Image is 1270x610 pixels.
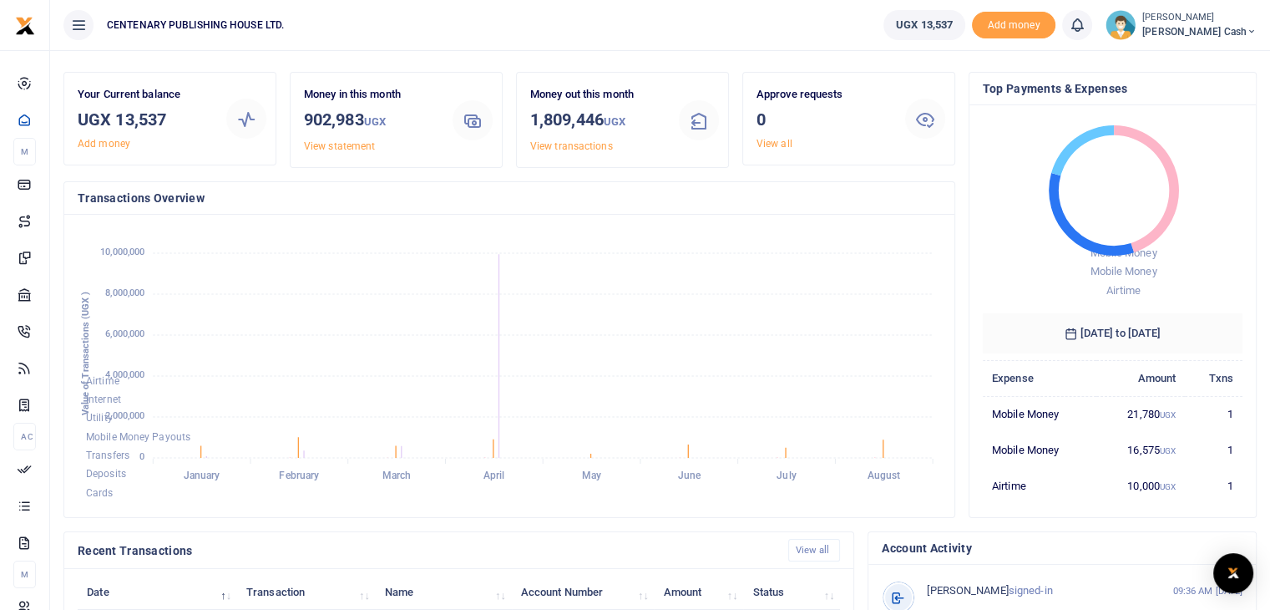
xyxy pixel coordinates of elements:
a: View all [756,138,792,150]
tspan: May [582,470,601,481]
h3: 0 [756,107,892,132]
h4: Account Activity [882,539,1242,557]
tspan: August [868,470,901,481]
a: Add money [972,18,1055,30]
td: 1 [1185,432,1242,468]
td: 21,780 [1096,397,1186,433]
th: Account Number: activate to sort column ascending [512,574,655,610]
h3: 902,983 [304,107,439,135]
h4: Recent Transactions [78,541,775,560]
span: Mobile Money [1090,247,1156,259]
tspan: 6,000,000 [105,328,144,339]
th: Txns [1185,361,1242,397]
text: Value of Transactions (UGX ) [80,292,91,416]
td: 1 [1185,397,1242,433]
th: Date: activate to sort column descending [78,574,237,610]
tspan: 8,000,000 [105,287,144,298]
tspan: June [677,470,701,481]
span: Internet [86,394,121,405]
td: 10,000 [1096,468,1186,503]
td: Mobile Money [983,432,1096,468]
small: [PERSON_NAME] [1142,11,1257,25]
p: Approve requests [756,86,892,104]
h4: Transactions Overview [78,189,941,207]
th: Transaction: activate to sort column ascending [237,574,376,610]
li: Ac [13,423,36,450]
p: Your Current balance [78,86,213,104]
tspan: 4,000,000 [105,369,144,380]
th: Expense [983,361,1096,397]
a: View statement [304,140,375,152]
span: UGX 13,537 [896,17,953,33]
img: profile-user [1106,10,1136,40]
span: [PERSON_NAME] Cash [1142,24,1257,39]
span: [PERSON_NAME] [927,584,1008,597]
td: Airtime [983,468,1096,503]
span: Airtime [1106,284,1141,297]
span: Cards [86,487,114,499]
a: View all [788,539,841,562]
tspan: 0 [139,451,144,462]
li: M [13,138,36,165]
tspan: 10,000,000 [100,247,144,257]
small: UGX [1160,482,1176,491]
li: Wallet ballance [877,10,972,40]
small: UGX [604,115,625,128]
li: Toup your wallet [972,12,1055,39]
span: CENTENARY PUBLISHING HOUSE LTD. [100,18,291,33]
small: 09:36 AM [DATE] [1172,584,1242,598]
tspan: January [184,470,220,481]
span: Airtime [86,375,119,387]
small: UGX [1160,446,1176,455]
small: UGX [364,115,386,128]
td: Mobile Money [983,397,1096,433]
a: UGX 13,537 [883,10,965,40]
td: 1 [1185,468,1242,503]
a: logo-small logo-large logo-large [15,18,35,31]
p: Money in this month [304,86,439,104]
th: Status: activate to sort column ascending [743,574,840,610]
div: Open Intercom Messenger [1213,553,1253,593]
tspan: 2,000,000 [105,410,144,421]
th: Name: activate to sort column ascending [376,574,512,610]
a: profile-user [PERSON_NAME] [PERSON_NAME] Cash [1106,10,1257,40]
h3: 1,809,446 [530,107,665,135]
h3: UGX 13,537 [78,107,213,132]
th: Amount: activate to sort column ascending [654,574,743,610]
span: Utility [86,413,113,424]
span: Transfers [86,450,129,461]
tspan: March [382,470,412,481]
td: 16,575 [1096,432,1186,468]
li: M [13,561,36,588]
h4: Top Payments & Expenses [983,79,1242,98]
a: View transactions [530,140,613,152]
p: Money out this month [530,86,665,104]
span: Add money [972,12,1055,39]
tspan: February [279,470,319,481]
p: signed-in [927,582,1163,600]
small: UGX [1160,410,1176,419]
span: Mobile Money [1090,265,1156,277]
img: logo-small [15,16,35,36]
h6: [DATE] to [DATE] [983,313,1242,353]
th: Amount [1096,361,1186,397]
tspan: July [777,470,796,481]
tspan: April [483,470,505,481]
span: Deposits [86,469,126,480]
a: Add money [78,138,130,150]
span: Mobile Money Payouts [86,431,190,443]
